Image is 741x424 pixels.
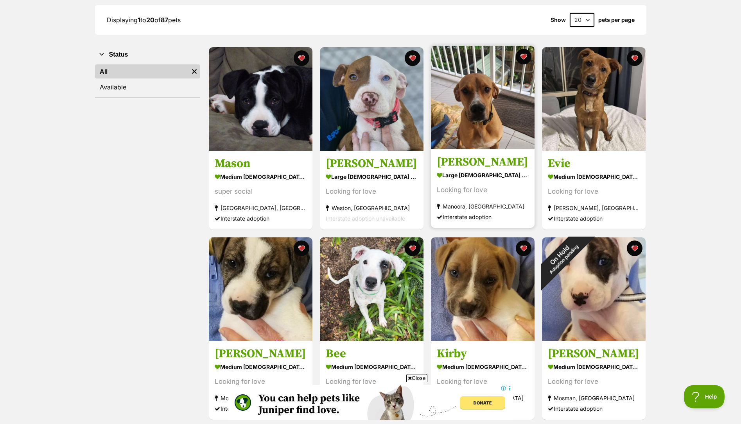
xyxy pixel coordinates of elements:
h3: Kirby [437,346,529,361]
strong: 87 [161,16,168,24]
div: Interstate adoption [548,214,640,224]
h3: [PERSON_NAME] [215,346,307,361]
div: Looking for love [437,185,529,196]
div: large [DEMOGRAPHIC_DATA] Dog [437,170,529,181]
button: favourite [627,241,642,256]
a: Mason medium [DEMOGRAPHIC_DATA] Dog super social [GEOGRAPHIC_DATA], [GEOGRAPHIC_DATA] Interstate ... [209,151,312,230]
h3: Mason [215,157,307,171]
div: medium [DEMOGRAPHIC_DATA] Dog [326,361,418,372]
img: Mason [209,47,312,151]
div: medium [DEMOGRAPHIC_DATA] Dog [215,171,307,183]
div: Looking for love [215,376,307,387]
button: favourite [294,241,309,256]
span: Close [406,374,427,382]
label: pets per page [598,17,635,23]
div: Looking for love [437,376,529,387]
button: favourite [405,50,420,66]
div: Looking for love [548,376,640,387]
div: Interstate adoption [215,403,307,414]
iframe: Help Scout Beacon - Open [684,385,725,408]
a: [PERSON_NAME] large [DEMOGRAPHIC_DATA] Dog Looking for love Manoora, [GEOGRAPHIC_DATA] Interstate... [431,149,535,228]
img: Walter [542,237,646,341]
strong: 20 [146,16,154,24]
div: On Hold [527,223,596,291]
div: medium [DEMOGRAPHIC_DATA] Dog [215,361,307,372]
button: favourite [516,49,531,64]
div: medium [DEMOGRAPHIC_DATA] Dog [548,361,640,372]
img: Kirby [431,237,535,341]
img: Bee [320,237,423,341]
a: [PERSON_NAME] large [DEMOGRAPHIC_DATA] Dog Looking for love Weston, [GEOGRAPHIC_DATA] Interstate ... [320,151,423,230]
span: Displaying to of pets [107,16,181,24]
div: medium [DEMOGRAPHIC_DATA] Dog [548,171,640,183]
a: Remove filter [188,64,200,78]
img: Ella [209,237,312,341]
div: Interstate adoption [215,214,307,224]
a: Available [95,80,200,94]
h3: [PERSON_NAME] [548,346,640,361]
div: [PERSON_NAME], [GEOGRAPHIC_DATA] [548,203,640,214]
div: Mosman, [GEOGRAPHIC_DATA] [548,393,640,403]
span: Interstate adoption unavailable [326,216,405,222]
div: Status [95,63,200,97]
div: Interstate adoption [548,403,640,414]
button: favourite [405,241,420,256]
span: Show [551,17,566,23]
div: Interstate adoption [437,403,529,414]
h3: [PERSON_NAME] [326,157,418,171]
div: Looking for love [548,187,640,197]
h3: [PERSON_NAME] [437,155,529,170]
a: All [95,64,188,78]
div: large [DEMOGRAPHIC_DATA] Dog [326,171,418,183]
div: super social [215,187,307,197]
button: favourite [516,241,531,256]
div: Mosman, [GEOGRAPHIC_DATA] [215,393,307,403]
strong: 1 [138,16,140,24]
div: Manoora, [GEOGRAPHIC_DATA] [437,201,529,212]
img: Evie [542,47,646,151]
a: Bee medium [DEMOGRAPHIC_DATA] Dog Looking for love [GEOGRAPHIC_DATA], [GEOGRAPHIC_DATA] Interstat... [320,340,423,420]
button: favourite [627,50,642,66]
div: Looking for love [326,376,418,387]
button: Status [95,50,200,60]
a: On HoldAdoption pending [542,335,646,342]
a: Evie medium [DEMOGRAPHIC_DATA] Dog Looking for love [PERSON_NAME], [GEOGRAPHIC_DATA] Interstate a... [542,151,646,230]
div: Weston, [GEOGRAPHIC_DATA] [326,203,418,214]
button: favourite [294,50,309,66]
div: Interstate adoption [437,212,529,223]
iframe: Advertisement [228,385,513,420]
a: [PERSON_NAME] medium [DEMOGRAPHIC_DATA] Dog Looking for love Mosman, [GEOGRAPHIC_DATA] Interstate... [542,340,646,420]
h3: Evie [548,157,640,171]
div: medium [DEMOGRAPHIC_DATA] Dog [437,361,529,372]
a: Kirby medium [DEMOGRAPHIC_DATA] Dog Looking for love Mosman, [GEOGRAPHIC_DATA] Interstate adoptio... [431,340,535,420]
img: Nelly [431,46,535,149]
div: Mosman, [GEOGRAPHIC_DATA] [437,393,529,403]
img: Frankie [320,47,423,151]
div: Looking for love [326,187,418,197]
span: Adoption pending [548,244,580,275]
h3: Bee [326,346,418,361]
div: [GEOGRAPHIC_DATA], [GEOGRAPHIC_DATA] [215,203,307,214]
a: [PERSON_NAME] medium [DEMOGRAPHIC_DATA] Dog Looking for love Mosman, [GEOGRAPHIC_DATA] Interstate... [209,340,312,420]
